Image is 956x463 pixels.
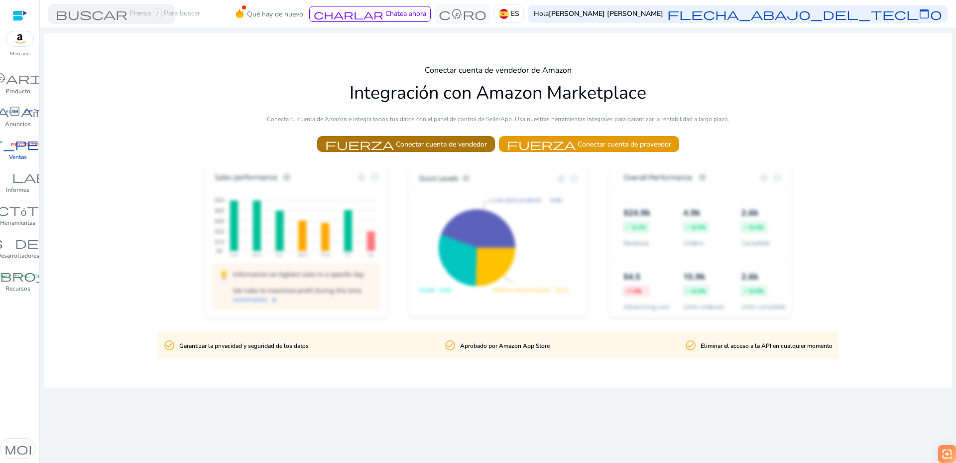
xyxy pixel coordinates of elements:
font: Conecta tu cuenta de Amazon e integra todos tus datos con el panel de control de SellerApp. Usa n... [267,115,729,123]
font: centro [439,7,486,21]
font: Informes [6,186,29,194]
mat-icon: check_circle_outline [685,339,697,351]
font: ES [511,9,519,18]
font: Garantizar la privacidad y seguridad de los datos [179,342,309,350]
button: centro [435,4,490,24]
mat-icon: check_circle_outline [444,339,456,351]
button: fuerzaConectar cuenta de vendedor [317,136,495,152]
mat-icon: check_circle_outline [163,339,175,351]
font: charlar [314,8,383,20]
font: Prensa [129,8,151,18]
font: Conectar cuenta de proveedor [578,140,671,149]
font: / [156,9,158,18]
font: buscar [56,7,127,21]
font: fuerza [507,137,576,151]
font: Producto [5,87,30,95]
font: Ventas [9,153,27,161]
font: Para buscar [164,8,200,18]
font: Eliminar el acceso a la API en cualquier momento [701,342,833,350]
font: Conectar cuenta de vendedor de Amazon [425,65,572,76]
font: Recursos [5,285,30,293]
font: registro manual de fibra [11,142,99,147]
font: Qué hay de nuevo [247,9,303,19]
button: fuerzaConectar cuenta de proveedor [499,136,679,152]
img: amazon.svg [6,31,33,46]
font: Integración con Amazon Marketplace [350,81,646,105]
font: fuerza [325,137,394,151]
font: modo oscuro [4,442,136,456]
font: Anuncios [5,120,31,128]
font: [PERSON_NAME] [PERSON_NAME] [549,9,663,18]
button: charlarChatea ahora [309,6,431,22]
font: Hola [534,9,549,18]
font: Chatea ahora [385,9,426,18]
font: Conectar cuenta de vendedor [396,140,487,149]
font: Aprobado por Amazon App Store [460,342,550,350]
font: Mercado [10,50,30,57]
font: flecha_abajo_del_teclado [667,7,942,21]
img: es.svg [499,9,509,19]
